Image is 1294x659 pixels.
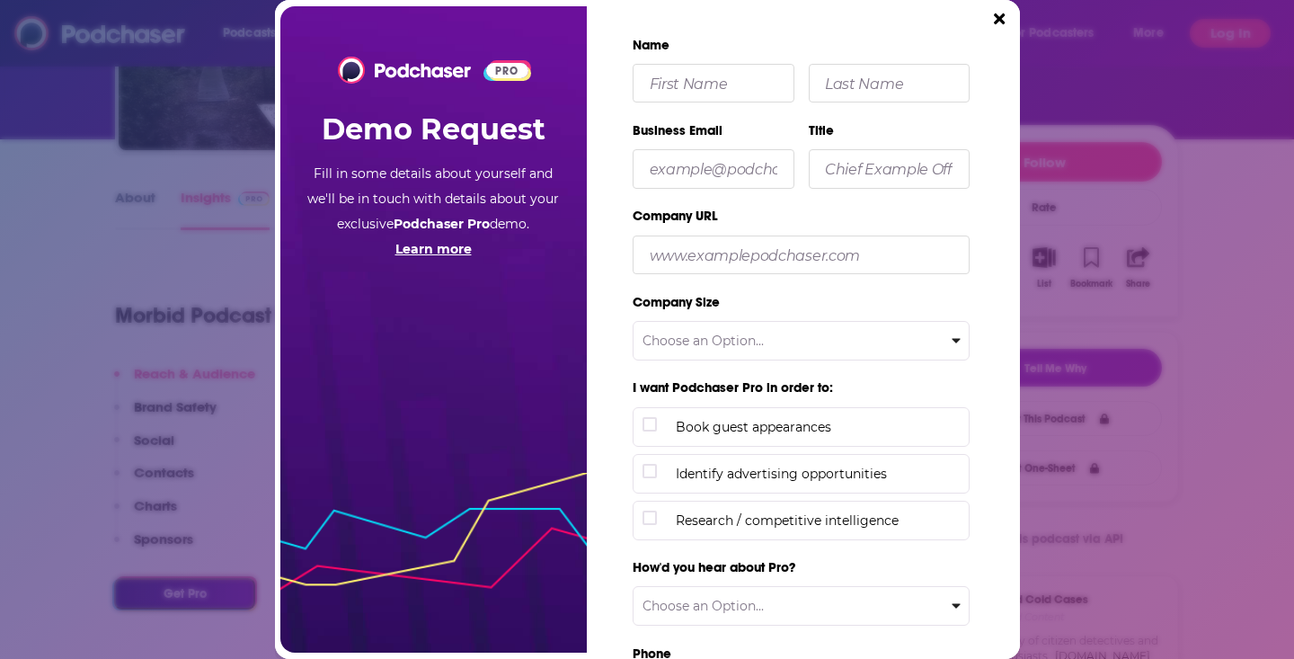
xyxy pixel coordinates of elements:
input: First Name [633,64,794,102]
label: Company Size [633,286,970,321]
label: How'd you hear about Pro? [633,551,979,586]
label: Title [809,114,970,149]
p: Fill in some details about yourself and we'll be in touch with details about your exclusive demo. [306,161,560,262]
span: Book guest appearances [676,417,960,437]
b: Podchaser Pro [394,216,490,232]
span: Research / competitive intelligence [676,511,960,530]
input: example@podchaser.com [633,149,794,188]
span: PRO [486,63,528,78]
input: Chief Example Officer [809,149,970,188]
input: Last Name [809,64,970,102]
button: Close [987,7,1012,31]
label: I want Podchaser Pro in order to: [633,372,979,407]
h2: Demo Request [322,97,545,161]
label: Company URL [633,200,970,235]
label: Name [633,29,979,64]
img: Podchaser - Follow, Share and Rate Podcasts [338,57,472,84]
a: Podchaser Logo PRO [338,57,528,84]
a: Podchaser - Follow, Share and Rate Podcasts [338,61,472,78]
a: Learn more [395,241,472,257]
span: Identify advertising opportunities [676,464,960,484]
label: Business Email [633,114,794,149]
input: www.examplepodchaser.com [633,236,970,274]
